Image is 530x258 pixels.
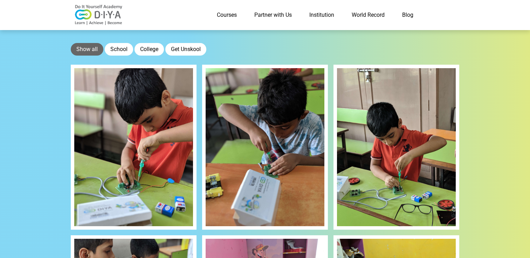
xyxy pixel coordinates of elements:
a: Institution [301,8,343,22]
button: College [135,43,164,56]
button: Get Unskool [165,43,206,56]
a: World Record [343,8,393,22]
a: Blog [393,8,422,22]
img: logo-v2.png [71,5,127,26]
button: Show all [71,43,103,56]
a: Contact Us [422,8,460,22]
button: School [105,43,133,56]
a: Partner with Us [246,8,301,22]
a: Courses [208,8,246,22]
